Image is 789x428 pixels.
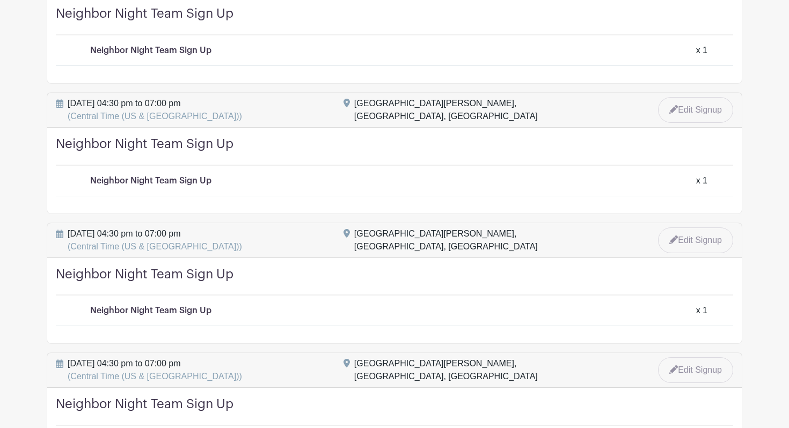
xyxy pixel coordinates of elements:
[90,304,211,317] p: Neighbor Night Team Sign Up
[56,136,733,166] h4: Neighbor Night Team Sign Up
[354,97,610,123] div: [GEOGRAPHIC_DATA][PERSON_NAME], [GEOGRAPHIC_DATA], [GEOGRAPHIC_DATA]
[56,267,733,296] h4: Neighbor Night Team Sign Up
[68,97,242,123] span: [DATE] 04:30 pm to 07:00 pm
[354,227,610,253] div: [GEOGRAPHIC_DATA][PERSON_NAME], [GEOGRAPHIC_DATA], [GEOGRAPHIC_DATA]
[56,6,733,35] h4: Neighbor Night Team Sign Up
[68,357,242,383] span: [DATE] 04:30 pm to 07:00 pm
[56,396,733,426] h4: Neighbor Night Team Sign Up
[658,357,733,383] a: Edit Signup
[68,227,242,253] span: [DATE] 04:30 pm to 07:00 pm
[68,372,242,381] span: (Central Time (US & [GEOGRAPHIC_DATA]))
[90,174,211,187] p: Neighbor Night Team Sign Up
[696,44,707,57] div: x 1
[658,227,733,253] a: Edit Signup
[658,97,733,123] a: Edit Signup
[696,174,707,187] div: x 1
[354,357,610,383] div: [GEOGRAPHIC_DATA][PERSON_NAME], [GEOGRAPHIC_DATA], [GEOGRAPHIC_DATA]
[68,242,242,251] span: (Central Time (US & [GEOGRAPHIC_DATA]))
[90,44,211,57] p: Neighbor Night Team Sign Up
[696,304,707,317] div: x 1
[68,112,242,121] span: (Central Time (US & [GEOGRAPHIC_DATA]))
